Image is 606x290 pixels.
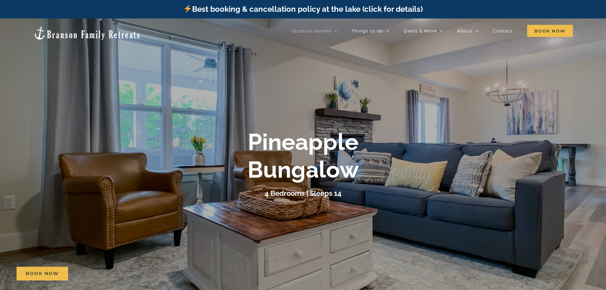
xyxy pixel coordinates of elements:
span: Vacation homes [291,29,331,33]
a: Things to do [352,25,389,37]
b: Pineapple Bungalow [247,128,359,183]
a: Best booking & cancellation policy at the lake (click for details) [183,4,422,14]
span: Contact [493,29,513,33]
img: ⚡️ [184,5,192,12]
a: Vacation homes [291,25,337,37]
span: Deals & More [404,29,437,33]
img: Branson Family Retreats Logo [33,26,141,40]
h3: 4 Bedrooms | Sleeps 14 [265,189,342,197]
a: Book Now [17,267,68,280]
span: About [457,29,472,33]
span: Book Now [527,25,573,37]
a: Deals & More [404,25,443,37]
a: Contact [493,25,513,37]
span: Book Now [26,271,59,276]
nav: Main Menu [291,25,573,37]
a: About [457,25,478,37]
span: Things to do [352,29,383,33]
